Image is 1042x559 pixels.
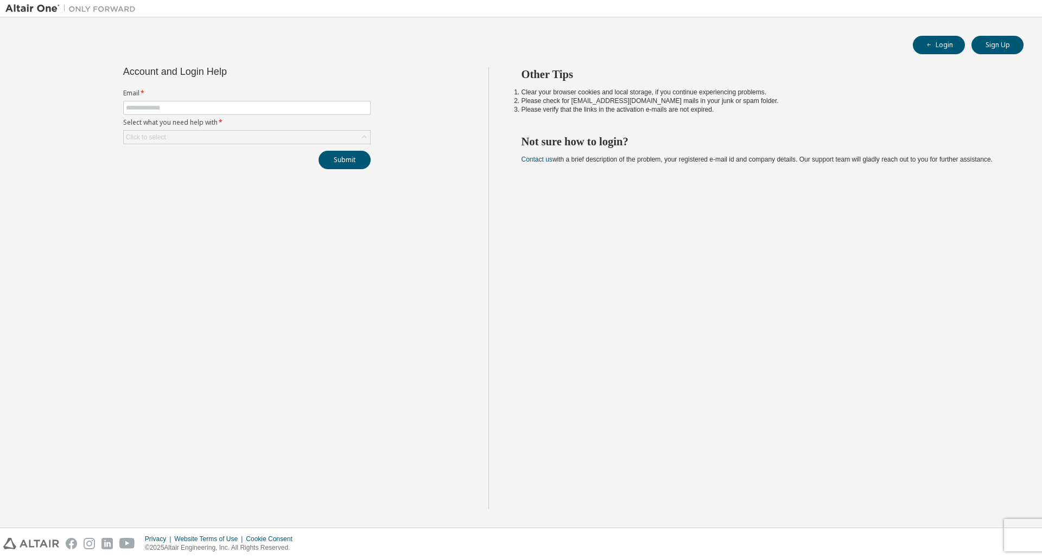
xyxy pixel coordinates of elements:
p: © 2025 Altair Engineering, Inc. All Rights Reserved. [145,543,299,552]
li: Please check for [EMAIL_ADDRESS][DOMAIN_NAME] mails in your junk or spam folder. [522,97,1005,105]
img: facebook.svg [66,538,77,549]
img: linkedin.svg [101,538,113,549]
img: instagram.svg [84,538,95,549]
div: Cookie Consent [246,535,298,543]
div: Click to select [124,131,370,144]
label: Select what you need help with [123,118,371,127]
img: youtube.svg [119,538,135,549]
div: Account and Login Help [123,67,321,76]
button: Sign Up [971,36,1024,54]
label: Email [123,89,371,98]
div: Click to select [126,133,166,142]
button: Submit [319,151,371,169]
div: Privacy [145,535,174,543]
img: altair_logo.svg [3,538,59,549]
div: Website Terms of Use [174,535,246,543]
a: Contact us [522,156,552,163]
img: Altair One [5,3,141,14]
h2: Other Tips [522,67,1005,81]
span: with a brief description of the problem, your registered e-mail id and company details. Our suppo... [522,156,993,163]
button: Login [913,36,965,54]
li: Please verify that the links in the activation e-mails are not expired. [522,105,1005,114]
h2: Not sure how to login? [522,134,1005,149]
li: Clear your browser cookies and local storage, if you continue experiencing problems. [522,88,1005,97]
